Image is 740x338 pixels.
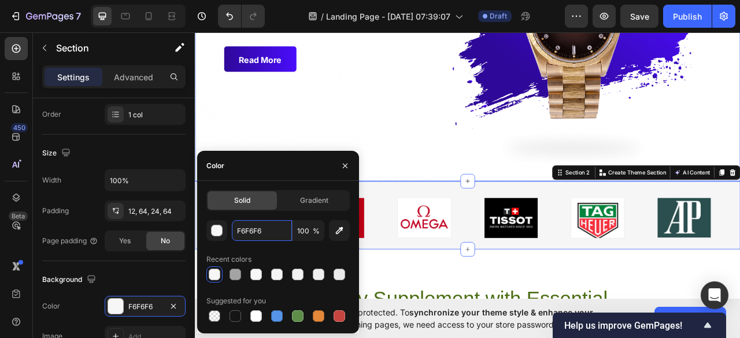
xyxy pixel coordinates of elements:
[368,216,436,267] img: Alt Image
[564,320,701,331] span: Help us improve GemPages!
[161,236,170,246] span: No
[128,302,162,312] div: F6F6F6
[128,110,183,120] div: 1 col
[701,281,728,309] div: Open Intercom Messenger
[469,179,504,189] div: Section 2
[206,296,266,306] div: Suggested for you
[313,226,320,236] span: %
[42,146,73,161] div: Size
[42,206,69,216] div: Padding
[269,307,593,329] span: synchronize your theme style & enhance your experience
[607,177,658,191] button: AI Content
[76,9,81,23] p: 7
[620,5,658,28] button: Save
[42,272,98,288] div: Background
[630,12,649,21] span: Save
[57,71,90,83] p: Settings
[589,216,656,266] img: Alt Image
[105,170,185,191] input: Auto
[526,179,600,189] p: Create Theme Section
[269,306,638,330] span: Your page is password protected. To when designing pages, we need access to your store password.
[663,5,712,28] button: Publish
[195,28,740,303] iframe: Design area
[42,236,98,246] div: Page padding
[128,206,183,217] div: 12, 64, 24, 64
[490,11,507,21] span: Draft
[114,71,153,83] p: Advanced
[321,10,324,23] span: /
[564,318,715,332] button: Show survey - Help us improve GemPages!
[56,41,151,55] p: Section
[218,5,265,28] div: Undo/Redo
[206,161,224,171] div: Color
[5,5,86,28] button: 7
[258,216,325,266] img: Alt Image
[42,109,61,120] div: Order
[119,236,131,246] span: Yes
[42,175,61,185] div: Width
[232,220,292,241] input: Eg: FFFFFF
[673,10,702,23] div: Publish
[234,195,250,206] span: Solid
[206,254,251,265] div: Recent colors
[42,301,60,311] div: Color
[9,211,28,221] div: Beta
[11,123,28,132] div: 450
[654,307,726,330] button: Allow access
[479,216,546,267] img: Alt Image
[326,10,450,23] span: Landing Page - [DATE] 07:39:07
[300,195,328,206] span: Gradient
